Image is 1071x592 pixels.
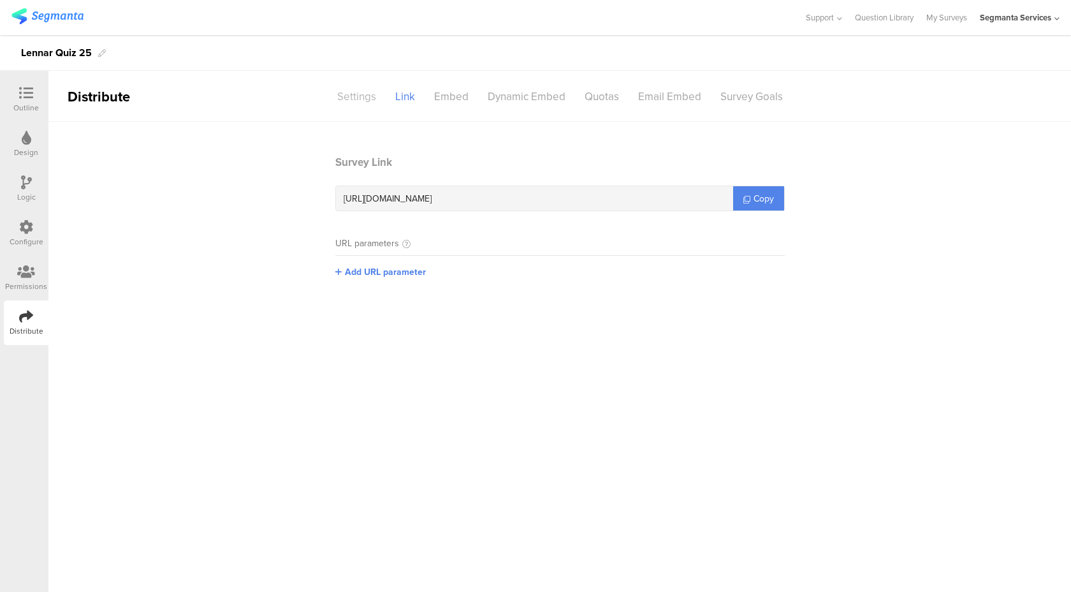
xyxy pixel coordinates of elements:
[575,85,629,108] div: Quotas
[345,265,426,279] span: Add URL parameter
[335,237,399,250] div: URL parameters
[754,192,774,205] span: Copy
[806,11,834,24] span: Support
[10,325,43,337] div: Distribute
[335,265,426,279] button: Add URL parameter
[5,281,47,292] div: Permissions
[425,85,478,108] div: Embed
[478,85,575,108] div: Dynamic Embed
[13,102,39,114] div: Outline
[344,192,432,205] span: [URL][DOMAIN_NAME]
[386,85,425,108] div: Link
[980,11,1051,24] div: Segmanta Services
[21,43,92,63] div: Lennar Quiz 25
[711,85,792,108] div: Survey Goals
[48,86,195,107] div: Distribute
[328,85,386,108] div: Settings
[17,191,36,203] div: Logic
[335,154,785,170] header: Survey Link
[10,236,43,248] div: Configure
[11,8,84,24] img: segmanta logo
[629,85,711,108] div: Email Embed
[14,147,38,158] div: Design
